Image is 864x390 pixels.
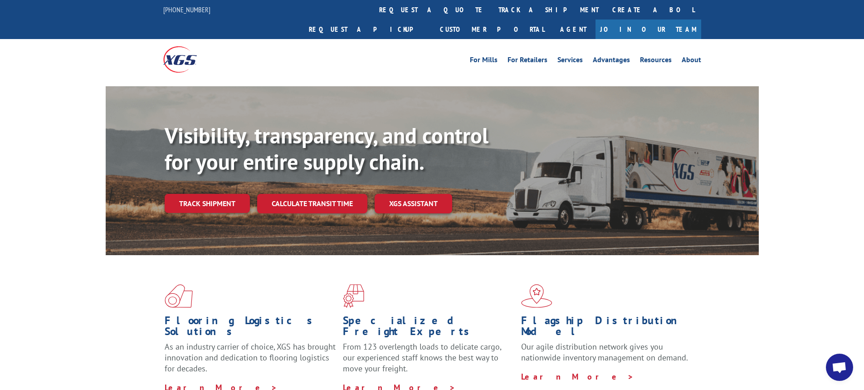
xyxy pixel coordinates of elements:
[165,121,488,176] b: Visibility, transparency, and control for your entire supply chain.
[165,341,336,374] span: As an industry carrier of choice, XGS has brought innovation and dedication to flooring logistics...
[593,56,630,66] a: Advantages
[521,284,552,308] img: xgs-icon-flagship-distribution-model-red
[508,56,547,66] a: For Retailers
[521,371,634,382] a: Learn More >
[682,56,701,66] a: About
[302,20,433,39] a: Request a pickup
[521,315,693,341] h1: Flagship Distribution Model
[470,56,498,66] a: For Mills
[375,194,452,213] a: XGS ASSISTANT
[165,284,193,308] img: xgs-icon-total-supply-chain-intelligence-red
[557,56,583,66] a: Services
[551,20,596,39] a: Agent
[596,20,701,39] a: Join Our Team
[165,315,336,341] h1: Flooring Logistics Solutions
[343,284,364,308] img: xgs-icon-focused-on-flooring-red
[343,315,514,341] h1: Specialized Freight Experts
[640,56,672,66] a: Resources
[165,194,250,213] a: Track shipment
[433,20,551,39] a: Customer Portal
[826,354,853,381] div: Open chat
[163,5,210,14] a: [PHONE_NUMBER]
[257,194,367,213] a: Calculate transit time
[521,341,688,363] span: Our agile distribution network gives you nationwide inventory management on demand.
[343,341,514,382] p: From 123 overlength loads to delicate cargo, our experienced staff knows the best way to move you...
